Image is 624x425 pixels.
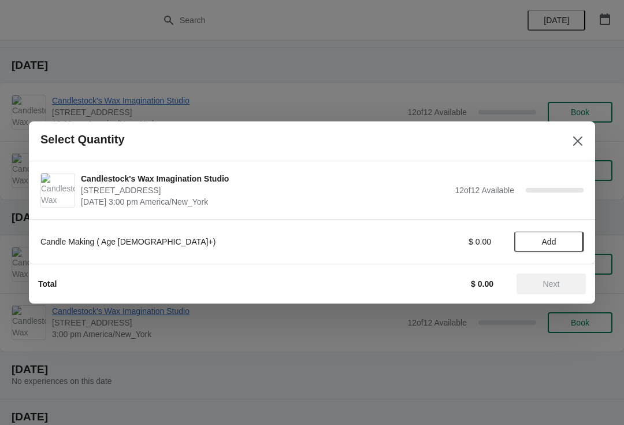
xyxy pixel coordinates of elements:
strong: Total [38,279,57,289]
span: 12 of 12 Available [455,186,514,195]
span: Add [542,237,556,246]
button: Close [567,131,588,151]
button: Add [514,231,584,252]
span: Candlestock's Wax Imagination Studio [81,173,449,184]
div: Candle Making ( Age [DEMOGRAPHIC_DATA]+) [40,236,361,247]
strong: $ 0.00 [471,279,493,289]
span: [STREET_ADDRESS] [81,184,449,196]
h2: Select Quantity [40,133,125,146]
span: [DATE] 3:00 pm America/New_York [81,196,449,208]
img: Candlestock's Wax Imagination Studio | 1450 Rte 212, Saugerties, NY, USA | October 26 | 3:00 pm A... [41,173,75,207]
div: $ 0.00 [384,236,491,247]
